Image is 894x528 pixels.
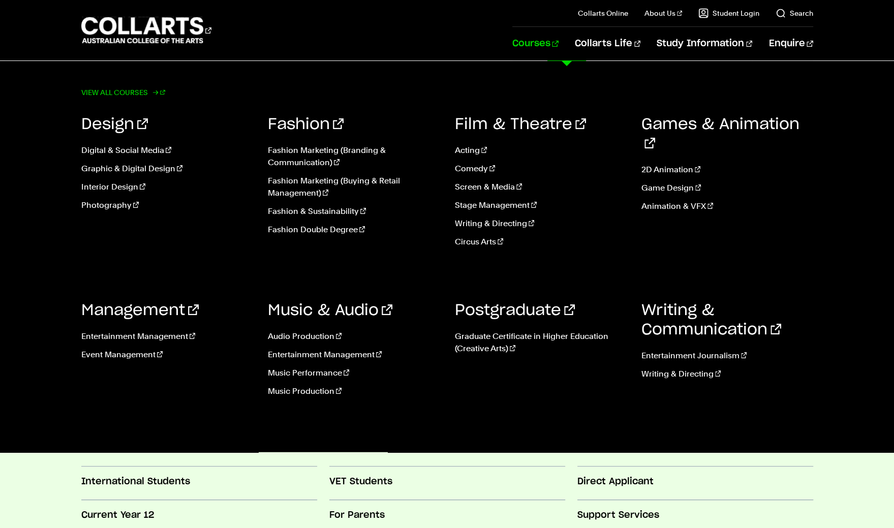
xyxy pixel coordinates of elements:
a: Enquire [768,27,813,60]
a: Search [776,8,813,18]
a: 2D Animation [641,164,813,176]
a: International Students [81,467,317,501]
a: Animation & VFX [641,200,813,212]
a: Stage Management [455,199,627,211]
h3: VET Students [329,475,565,488]
a: Collarts Life [575,27,640,60]
h3: Support Services [577,509,813,522]
h3: Direct Applicant [577,475,813,488]
a: Writing & Directing [455,218,627,230]
a: Student Login [698,8,759,18]
a: Courses [512,27,559,60]
a: Digital & Social Media [81,144,253,157]
a: VET Students [329,467,565,501]
a: Circus Arts [455,236,627,248]
a: View all courses [81,85,166,100]
h3: International Students [81,475,317,488]
a: Games & Animation [641,117,799,151]
a: Graphic & Digital Design [81,163,253,175]
a: Management [81,303,199,318]
div: Go to homepage [81,16,211,45]
a: Game Design [641,182,813,194]
a: Design [81,117,148,132]
a: Collarts Online [578,8,628,18]
a: Direct Applicant [577,467,813,501]
a: Screen & Media [455,181,627,193]
a: Entertainment Journalism [641,350,813,362]
a: Music Production [268,385,440,397]
a: Graduate Certificate in Higher Education (Creative Arts) [455,330,627,355]
h3: For Parents [329,509,565,522]
a: Audio Production [268,330,440,343]
a: Fashion Double Degree [268,224,440,236]
a: Photography [81,199,253,211]
a: Fashion Marketing (Buying & Retail Management) [268,175,440,199]
a: Entertainment Management [268,349,440,361]
a: Postgraduate [455,303,575,318]
a: Writing & Directing [641,368,813,380]
a: Fashion & Sustainability [268,205,440,218]
a: Film & Theatre [455,117,586,132]
a: Event Management [81,349,253,361]
h3: Current Year 12 [81,509,317,522]
a: Study Information [657,27,752,60]
a: Entertainment Management [81,330,253,343]
a: About Us [644,8,682,18]
a: Fashion Marketing (Branding & Communication) [268,144,440,169]
a: Comedy [455,163,627,175]
a: Music Performance [268,367,440,379]
a: Interior Design [81,181,253,193]
a: Writing & Communication [641,303,781,337]
a: Fashion [268,117,344,132]
a: Acting [455,144,627,157]
a: Music & Audio [268,303,392,318]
